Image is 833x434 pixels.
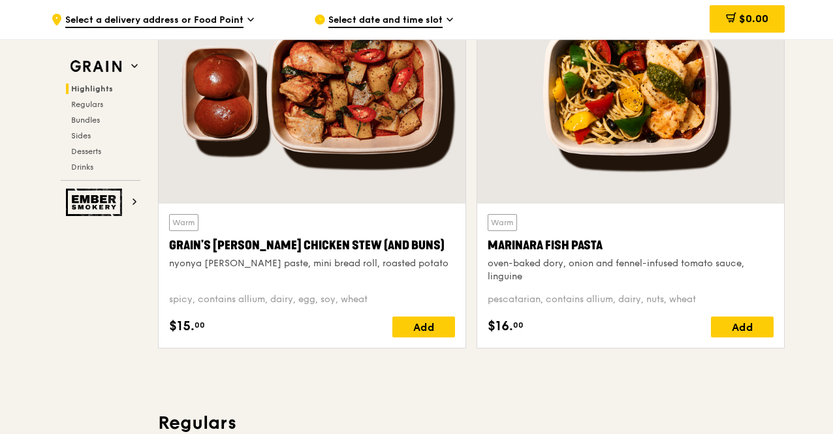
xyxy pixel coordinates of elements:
span: $16. [488,317,513,336]
div: Grain's [PERSON_NAME] Chicken Stew (and buns) [169,236,455,255]
span: Regulars [71,100,103,109]
span: Bundles [71,116,100,125]
span: $15. [169,317,195,336]
div: oven-baked dory, onion and fennel-infused tomato sauce, linguine [488,257,774,283]
span: Desserts [71,147,101,156]
span: 00 [195,320,205,330]
div: Add [392,317,455,337]
div: spicy, contains allium, dairy, egg, soy, wheat [169,293,455,306]
span: 00 [513,320,524,330]
span: Sides [71,131,91,140]
span: Highlights [71,84,113,93]
div: nyonya [PERSON_NAME] paste, mini bread roll, roasted potato [169,257,455,270]
span: Select a delivery address or Food Point [65,14,244,28]
div: Warm [169,214,198,231]
img: Grain web logo [66,55,126,78]
img: Ember Smokery web logo [66,189,126,216]
span: Drinks [71,163,93,172]
span: Select date and time slot [328,14,443,28]
div: Add [711,317,774,337]
div: Warm [488,214,517,231]
span: $0.00 [739,12,768,25]
div: Marinara Fish Pasta [488,236,774,255]
div: pescatarian, contains allium, dairy, nuts, wheat [488,293,774,306]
